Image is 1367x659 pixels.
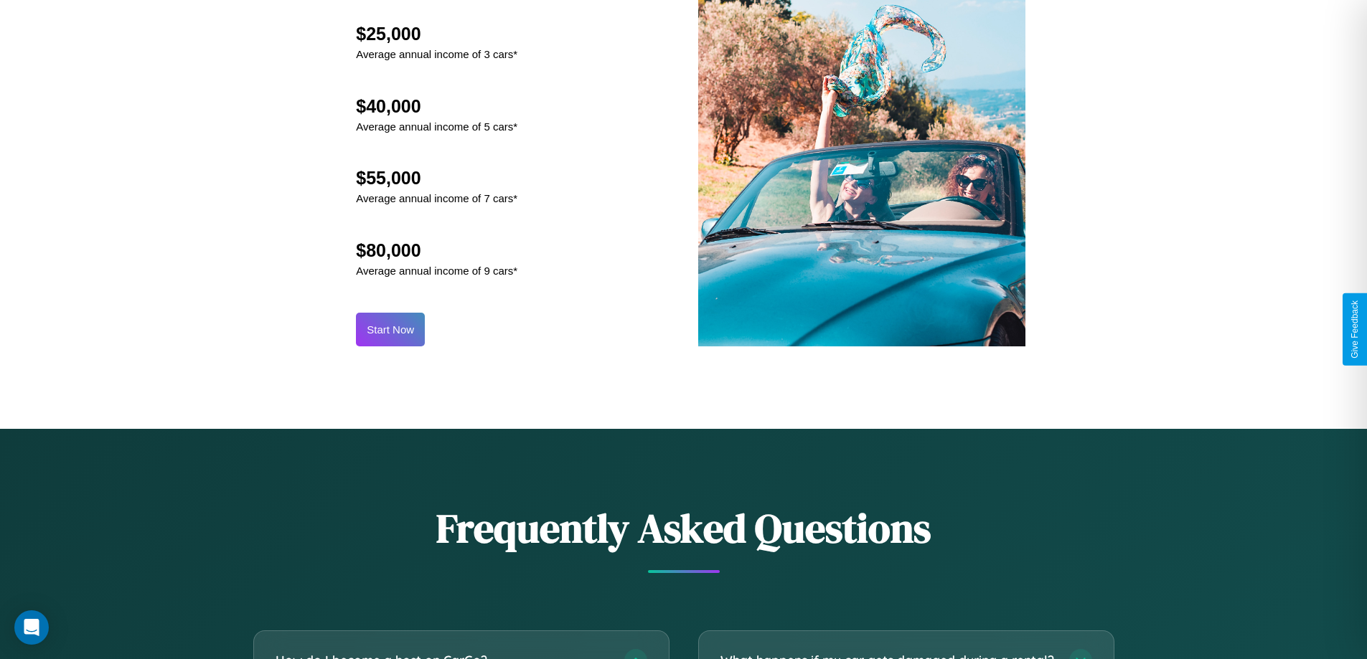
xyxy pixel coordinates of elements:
[356,44,517,64] p: Average annual income of 3 cars*
[356,96,517,117] h2: $40,000
[356,313,425,346] button: Start Now
[356,168,517,189] h2: $55,000
[356,189,517,208] p: Average annual income of 7 cars*
[356,24,517,44] h2: $25,000
[1350,300,1360,359] div: Give Feedback
[14,610,49,645] div: Open Intercom Messenger
[356,261,517,280] p: Average annual income of 9 cars*
[356,117,517,136] p: Average annual income of 5 cars*
[253,501,1114,556] h2: Frequently Asked Questions
[356,240,517,261] h2: $80,000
